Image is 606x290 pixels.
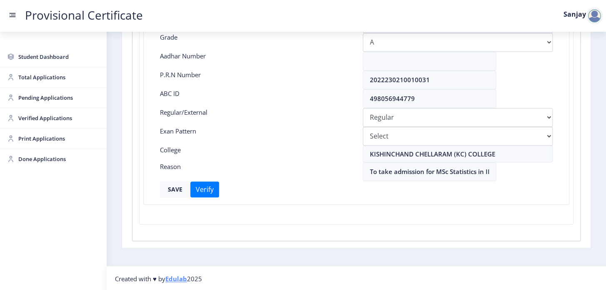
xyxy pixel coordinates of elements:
[165,275,187,283] a: Edulab
[18,93,100,103] span: Pending Applications
[154,127,357,146] div: Exan Pattern
[564,11,586,18] label: Sanjay
[154,108,357,127] div: Regular/External
[160,181,190,198] button: SAVE
[18,113,100,123] span: Verified Applications
[18,154,100,164] span: Done Applications
[154,52,357,71] div: Aadhar Number
[17,11,151,20] a: Provisional Certificate
[154,33,357,52] div: Grade
[115,275,202,283] span: Created with ♥ by 2025
[18,52,100,62] span: Student Dashboard
[18,134,100,144] span: Print Applications
[154,89,357,108] div: ABC ID
[154,146,357,162] div: College
[18,72,100,82] span: Total Applications
[154,71,357,89] div: P.R.N Number
[154,162,357,181] div: Reason
[190,182,219,197] button: Verify
[363,146,553,162] input: Select College Name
